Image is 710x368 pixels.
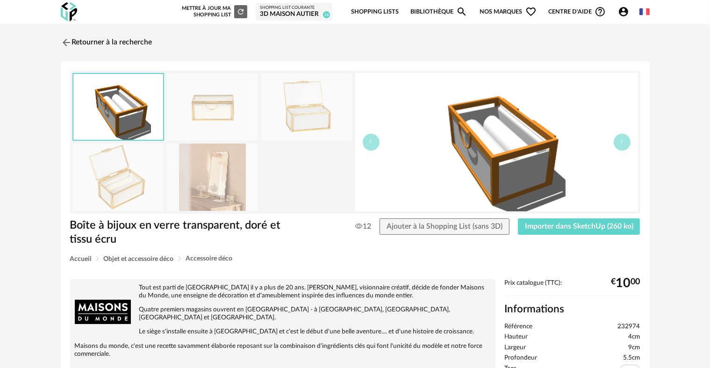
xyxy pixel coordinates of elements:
span: Accueil [70,256,92,262]
span: 9cm [629,344,640,352]
h1: Boîte à bijoux en verre transparent, doré et tissu écru [70,218,302,247]
img: OXP [61,2,77,22]
span: Référence [505,323,533,331]
h2: Informations [505,303,640,316]
img: boite-a-bijoux-en-verre-transparent-dore-et-tissu-ecru-1000-6-12-232974_3.jpg [73,144,164,210]
img: fr [639,7,650,17]
div: Breadcrumb [70,255,640,262]
span: Centre d'aideHelp Circle Outline icon [548,6,606,17]
a: Retourner à la recherche [61,32,152,53]
div: Shopping List courante [260,5,328,11]
span: Importer dans SketchUp (260 ko) [525,223,633,230]
span: 26 [323,11,330,18]
img: boite-a-bijoux-en-verre-transparent-dore-et-tissu-ecru-1000-6-12-232974_2.jpg [261,73,352,140]
img: thumbnail.png [73,74,163,140]
a: Shopping List courante 3D maison autier 26 [260,5,328,19]
img: boite-a-bijoux-en-verre-transparent-dore-et-tissu-ecru-1000-6-12-232974_4.jpg [167,144,258,210]
p: Quatre premiers magasins ouvrent en [GEOGRAPHIC_DATA] - à [GEOGRAPHIC_DATA], [GEOGRAPHIC_DATA], [... [75,306,491,322]
span: Ajouter à la Shopping List (sans 3D) [387,223,502,230]
span: 10 [616,280,631,287]
button: Importer dans SketchUp (260 ko) [518,218,640,235]
span: 12 [355,222,371,231]
span: Account Circle icon [618,6,633,17]
span: Refresh icon [237,9,245,14]
p: Tout est parti de [GEOGRAPHIC_DATA] il y a plus de 20 ans. [PERSON_NAME], visionnaire créatif, dé... [75,284,491,300]
span: 232974 [618,323,640,331]
span: Nos marques [480,1,537,23]
button: Ajouter à la Shopping List (sans 3D) [380,218,509,235]
span: Largeur [505,344,526,352]
a: Shopping Lists [351,1,399,23]
div: 3D maison autier [260,10,328,19]
span: Hauteur [505,333,528,341]
span: Help Circle Outline icon [595,6,606,17]
span: 4cm [629,333,640,341]
p: Maisons du monde, c'est une recette savamment élaborée reposant sur la combinaison d'ingrédients ... [75,342,491,358]
span: Magnify icon [456,6,467,17]
span: Heart Outline icon [525,6,537,17]
span: Accessoire déco [186,255,233,262]
a: BibliothèqueMagnify icon [410,1,467,23]
div: € 00 [611,280,640,287]
img: brand logo [75,284,131,340]
div: Mettre à jour ma Shopping List [180,5,247,18]
span: 5.5cm [624,354,640,362]
span: Objet et accessoire déco [104,256,174,262]
p: Le siège s'installe ensuite à [GEOGRAPHIC_DATA] et c'est le début d'une belle aventure.... et d'u... [75,328,491,336]
div: Prix catalogue (TTC): [505,279,640,296]
span: Profondeur [505,354,538,362]
img: boite-a-bijoux-en-verre-transparent-dore-et-tissu-ecru-1000-6-12-232974_1.jpg [167,73,258,140]
span: Account Circle icon [618,6,629,17]
img: svg+xml;base64,PHN2ZyB3aWR0aD0iMjQiIGhlaWdodD0iMjQiIHZpZXdCb3g9IjAgMCAyNCAyNCIgZmlsbD0ibm9uZSIgeG... [61,37,72,48]
img: thumbnail.png [355,73,638,211]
